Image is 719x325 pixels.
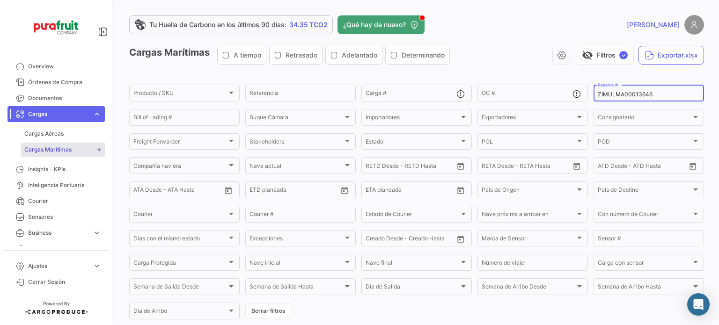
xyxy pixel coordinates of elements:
span: Cargas Aéreas [24,130,64,138]
span: Día de Arribo [133,309,227,316]
span: A tiempo [234,51,261,60]
span: Nave actual [249,164,343,170]
button: Open calendar [221,183,235,197]
input: ATD Desde [598,164,627,170]
input: Creado Hasta [410,237,452,243]
button: visibility_offFiltros✓ [576,46,634,65]
span: expand_more [93,245,101,253]
span: Cargas [28,110,89,118]
input: Creado Desde [366,237,403,243]
span: Días con el mismo estado [133,237,227,243]
span: Estadísticas [28,245,89,253]
a: Overview [7,58,105,74]
span: expand_more [93,262,101,270]
span: Stakeholders [249,140,343,146]
img: placeholder-user.png [684,15,704,35]
span: Semana de Salida Hasta [249,285,343,291]
button: Determinando [386,46,449,64]
a: Documentos [7,90,105,106]
span: Día de Salida [366,285,459,291]
span: Carga con sensor [598,261,691,267]
a: Órdenes de Compra [7,74,105,90]
span: ¿Qué hay de nuevo? [343,20,406,29]
span: Overview [28,62,101,71]
input: Hasta [273,188,315,195]
span: Semana de Salida Desde [133,285,227,291]
a: Sensores [7,209,105,225]
span: Órdenes de Compra [28,78,101,87]
span: Producto / SKU [133,91,227,98]
input: Desde [482,164,499,170]
span: Adelantado [342,51,377,60]
span: 34.35 TCO2 [289,20,328,29]
button: Open calendar [570,159,584,173]
span: Tu Huella de Carbono en los últimos 90 días: [149,20,286,29]
div: Abrir Intercom Messenger [687,293,710,316]
span: Consignatario [598,116,691,122]
span: Inteligencia Portuaria [28,181,101,189]
input: ATD Hasta [634,164,676,170]
span: Estado [366,140,459,146]
a: Tu Huella de Carbono en los últimos 90 días:34.35 TCO2 [129,15,333,34]
span: Con número de Courier [598,212,691,219]
span: Cargas Marítimas [24,145,72,154]
span: visibility_off [582,50,593,61]
span: Marca de Sensor [482,237,575,243]
span: Excepciones [249,237,343,243]
button: Open calendar [454,159,468,173]
span: Carga Protegida [133,261,227,267]
img: Logo+PuraFruit.png [33,11,80,43]
span: POD [598,140,691,146]
input: Desde [366,188,382,195]
button: Retrasado [270,46,322,64]
span: expand_more [93,229,101,237]
input: Hasta [389,188,431,195]
span: Sensores [28,213,101,221]
span: Semana de Arribo Desde [482,285,575,291]
a: Insights - KPIs [7,161,105,177]
span: Nave inicial [249,261,343,267]
button: Open calendar [337,183,352,197]
input: Hasta [505,164,547,170]
span: Insights - KPIs [28,165,101,173]
input: Desde [366,164,382,170]
button: ¿Qué hay de nuevo? [337,15,425,34]
a: Cargas Aéreas [21,127,105,141]
span: Determinando [402,51,445,60]
span: Freight Forwarder [133,140,227,146]
span: Compañía naviera [133,164,227,170]
button: Open calendar [454,232,468,246]
span: Retrasado [286,51,317,60]
span: Business [28,229,89,237]
span: Buque Cámara [249,116,343,122]
button: Open calendar [454,183,468,197]
button: A tiempo [218,46,266,64]
span: Semana de Arribo Hasta [598,285,691,291]
span: Cerrar Sesión [28,278,101,286]
button: Adelantado [326,46,382,64]
a: Cargas Marítimas [21,143,105,157]
span: ✓ [619,51,628,59]
button: Exportar.xlsx [638,46,704,65]
button: Borrar filtros [245,303,291,318]
a: Courier [7,193,105,209]
input: Desde [249,188,266,195]
span: Ajustes [28,262,89,270]
a: Inteligencia Portuaria [7,177,105,193]
span: Courier [133,212,227,219]
span: POL [482,140,575,146]
span: Nave final [366,261,459,267]
input: Hasta [389,164,431,170]
span: País de Destino [598,188,691,195]
span: Exportadores [482,116,575,122]
span: Documentos [28,94,101,102]
input: ATA Hasta [169,188,211,195]
button: Open calendar [686,159,700,173]
span: expand_more [93,110,101,118]
span: País de Origen [482,188,575,195]
span: Importadores [366,116,459,122]
span: Courier [28,197,101,205]
input: ATA Desde [133,188,162,195]
span: Estado de Courier [366,212,459,219]
span: [PERSON_NAME] [627,20,680,29]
